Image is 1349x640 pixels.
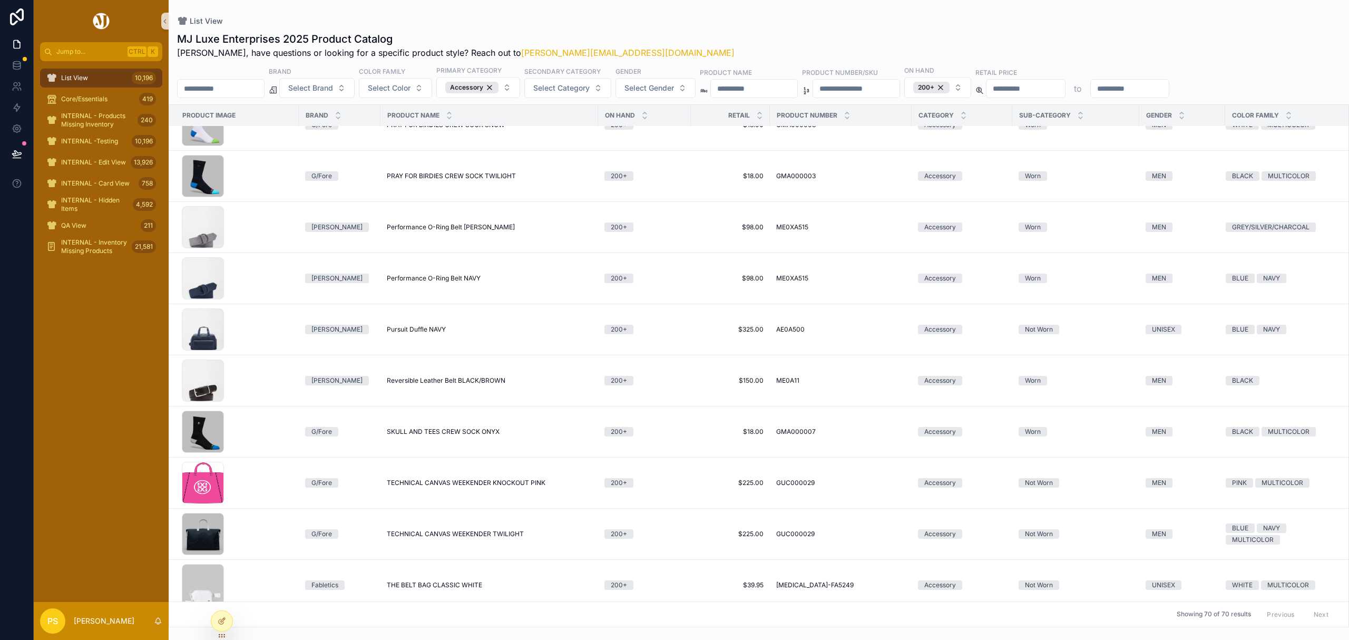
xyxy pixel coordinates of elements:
[1232,274,1248,283] div: BLUE
[1019,529,1133,539] a: Not Worn
[1263,523,1280,533] div: NAVY
[40,237,162,256] a: INTERNAL - Inventory Missing Products21,581
[139,177,156,190] div: 758
[1177,610,1251,619] span: Showing 70 of 70 results
[1019,171,1133,181] a: Worn
[40,153,162,172] a: INTERNAL - Edit View13,926
[190,16,223,26] span: List View
[387,325,592,334] a: Pursuit Duffle NAVY
[904,65,934,75] label: On Hand
[697,172,764,180] a: $18.00
[605,111,635,120] span: On Hand
[533,83,590,93] span: Select Category
[288,83,333,93] span: Select Brand
[132,72,156,84] div: 10,196
[269,66,291,76] label: Brand
[436,77,520,98] button: Select Button
[387,428,592,436] a: SKULL AND TEES CREW SOCK ONYX
[61,196,129,213] span: INTERNAL - Hidden Items
[697,325,764,334] a: $325.00
[1263,325,1280,334] div: NAVY
[924,376,956,385] div: Accessory
[1226,222,1342,232] a: GREY/SILVER/CHARCOAL
[924,325,956,334] div: Accessory
[131,156,156,169] div: 13,926
[387,530,592,538] a: TECHNICAL CANVAS WEEKENDER TWILIGHT
[604,529,685,539] a: 200+
[918,376,1006,385] a: Accessory
[604,478,685,488] a: 200+
[611,376,627,385] div: 200+
[975,67,1017,77] label: Retail Price
[1019,111,1071,120] span: Sub-Category
[918,529,1006,539] a: Accessory
[776,274,808,283] span: ME0XA515
[132,240,156,253] div: 21,581
[1226,523,1342,545] a: BLUENAVYMULTICOLOR
[1152,529,1166,539] div: MEN
[1025,376,1041,385] div: Worn
[1232,171,1253,181] div: BLACK
[1025,274,1041,283] div: Worn
[311,325,363,334] div: [PERSON_NAME]
[776,428,816,436] span: GMA000007
[40,111,162,130] a: INTERNAL - Products Missing Inventory240
[311,478,332,488] div: G/Fore
[1268,427,1309,437] div: MULTICOLOR
[305,427,374,437] a: G/Fore
[697,479,764,487] a: $225.00
[776,530,905,538] a: GUC000029
[359,66,405,76] label: Color Family
[387,111,439,120] span: Product Name
[1267,580,1309,590] div: MULTICOLOR
[387,172,592,180] a: PRAY FOR BIRDIES CREW SOCK TWILIGHT
[311,376,363,385] div: [PERSON_NAME]
[904,77,971,98] button: Select Button
[1146,529,1219,539] a: MEN
[1226,171,1342,181] a: BLACKMULTICOLOR
[387,376,592,385] a: Reversible Leather Belt BLACK/BROWN
[604,427,685,437] a: 200+
[1152,325,1175,334] div: UNISEX
[1226,478,1342,488] a: PINKMULTICOLOR
[615,66,641,76] label: Gender
[776,479,815,487] span: GUC000029
[40,216,162,235] a: QA View211
[387,172,516,180] span: PRAY FOR BIRDIES CREW SOCK TWILIGHT
[1025,580,1053,590] div: Not Worn
[1146,171,1219,181] a: MEN
[359,78,432,98] button: Select Button
[305,529,374,539] a: G/Fore
[776,376,905,385] a: ME0A11
[40,90,162,109] a: Core/Essentials419
[776,376,799,385] span: ME0A11
[132,135,156,148] div: 10,196
[387,581,592,589] a: THE BELT BAG CLASSIC WHITE
[1146,222,1219,232] a: MEN
[387,223,592,231] a: Performance O-Ring Belt [PERSON_NAME]
[149,47,157,56] span: K
[1232,523,1248,533] div: BLUE
[611,274,627,283] div: 200+
[1146,376,1219,385] a: MEN
[697,530,764,538] span: $225.00
[918,325,1006,334] a: Accessory
[1152,171,1166,181] div: MEN
[387,274,592,283] a: Performance O-Ring Belt NAVY
[141,219,156,232] div: 211
[1226,427,1342,437] a: BLACKMULTICOLOR
[1226,580,1342,590] a: WHITEMULTICOLOR
[47,615,58,627] span: PS
[697,581,764,589] span: $39.95
[1226,376,1342,385] a: BLACK
[924,478,956,488] div: Accessory
[387,223,515,231] span: Performance O-Ring Belt [PERSON_NAME]
[697,274,764,283] a: $98.00
[611,171,627,181] div: 200+
[924,274,956,283] div: Accessory
[305,580,374,590] a: Fabletics
[1263,274,1280,283] div: NAVY
[177,46,735,59] span: [PERSON_NAME], have questions or looking for a specific product style? Reach out to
